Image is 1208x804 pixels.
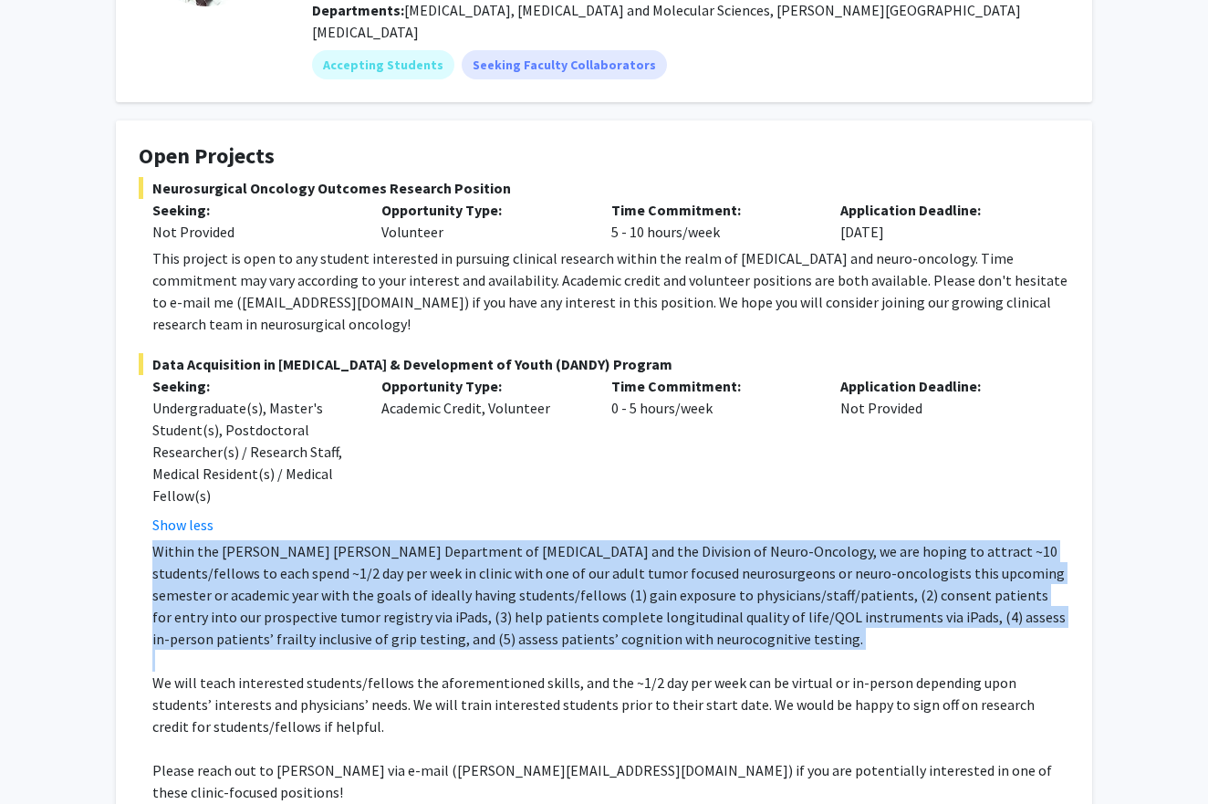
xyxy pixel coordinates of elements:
b: Departments: [312,1,404,19]
div: Not Provided [152,221,354,243]
p: We will teach interested students/fellows the aforementioned skills, and the ~1/2 day per week ca... [152,672,1069,737]
div: This project is open to any student interested in pursuing clinical research within the realm of ... [152,247,1069,335]
button: Show less [152,514,213,536]
iframe: Chat [14,722,78,790]
h4: Open Projects [139,143,1069,170]
p: Application Deadline: [840,375,1042,397]
div: [DATE] [827,199,1056,243]
mat-chip: Accepting Students [312,50,454,79]
p: Seeking: [152,199,354,221]
p: Application Deadline: [840,199,1042,221]
div: Not Provided [827,375,1056,536]
p: Opportunity Type: [381,199,583,221]
span: [MEDICAL_DATA], [MEDICAL_DATA] and Molecular Sciences, [PERSON_NAME][GEOGRAPHIC_DATA][MEDICAL_DATA] [312,1,1021,41]
span: Data Acquisition in [MEDICAL_DATA] & Development of Youth (DANDY) Program [139,353,1069,375]
p: Please reach out to [PERSON_NAME] via e-mail ([PERSON_NAME][EMAIL_ADDRESS][DOMAIN_NAME]) if you a... [152,759,1069,803]
p: Time Commitment: [611,375,813,397]
p: Within the [PERSON_NAME] [PERSON_NAME] Department of [MEDICAL_DATA] and the Division of Neuro-Onc... [152,540,1069,650]
p: Opportunity Type: [381,375,583,397]
span: Neurosurgical Oncology Outcomes Research Position [139,177,1069,199]
div: Volunteer [368,199,597,243]
p: Time Commitment: [611,199,813,221]
mat-chip: Seeking Faculty Collaborators [462,50,667,79]
div: 0 - 5 hours/week [598,375,827,536]
div: 5 - 10 hours/week [598,199,827,243]
div: Academic Credit, Volunteer [368,375,597,536]
p: Seeking: [152,375,354,397]
div: Undergraduate(s), Master's Student(s), Postdoctoral Researcher(s) / Research Staff, Medical Resid... [152,397,354,506]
